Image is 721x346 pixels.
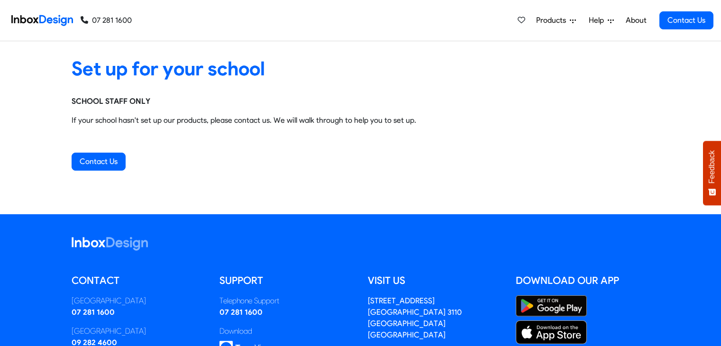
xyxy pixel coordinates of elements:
[219,295,354,307] div: Telephone Support
[72,115,650,126] p: If your school hasn't set up our products, please contact us. We will walk through to help you to...
[219,326,354,337] div: Download
[585,11,618,30] a: Help
[589,15,608,26] span: Help
[72,295,206,307] div: [GEOGRAPHIC_DATA]
[219,273,354,288] h5: Support
[72,237,148,251] img: logo_inboxdesign_white.svg
[516,273,650,288] h5: Download our App
[72,308,115,317] a: 07 281 1600
[368,273,502,288] h5: Visit us
[516,295,587,317] img: Google Play Store
[623,11,649,30] a: About
[532,11,580,30] a: Products
[72,97,150,106] strong: SCHOOL STAFF ONLY
[81,15,132,26] a: 07 281 1600
[368,296,462,339] address: [STREET_ADDRESS] [GEOGRAPHIC_DATA] 3110 [GEOGRAPHIC_DATA] [GEOGRAPHIC_DATA]
[368,296,462,339] a: [STREET_ADDRESS][GEOGRAPHIC_DATA] 3110[GEOGRAPHIC_DATA][GEOGRAPHIC_DATA]
[516,320,587,344] img: Apple App Store
[219,308,263,317] a: 07 281 1600
[703,141,721,205] button: Feedback - Show survey
[536,15,570,26] span: Products
[708,150,716,183] span: Feedback
[659,11,713,29] a: Contact Us
[72,56,650,81] heading: Set up for your school
[72,326,206,337] div: [GEOGRAPHIC_DATA]
[72,273,206,288] h5: Contact
[72,153,126,171] a: Contact Us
